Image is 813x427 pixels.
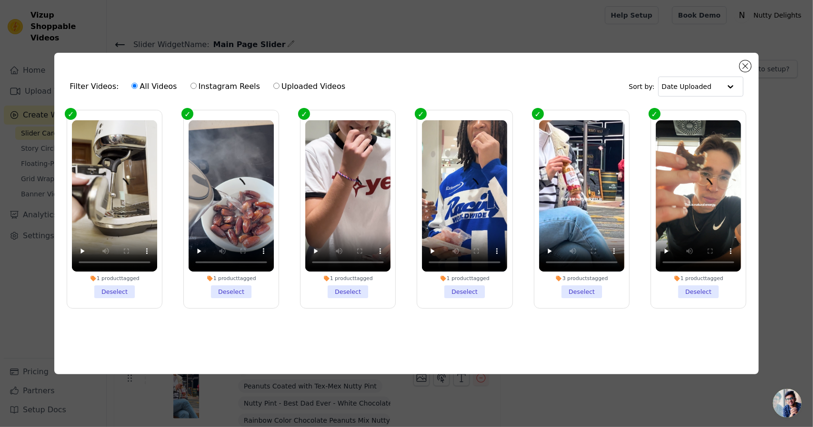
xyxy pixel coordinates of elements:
div: 1 product tagged [305,275,391,282]
label: Uploaded Videos [273,80,346,93]
label: Instagram Reels [190,80,261,93]
div: 1 product tagged [656,275,741,282]
div: Open chat [773,389,802,417]
div: Sort by: [629,77,743,97]
button: Close modal [740,60,751,72]
div: 1 product tagged [422,275,507,282]
label: All Videos [131,80,177,93]
div: 1 product tagged [189,275,274,282]
div: 1 product tagged [72,275,157,282]
div: Filter Videos: [70,76,351,97]
div: 3 products tagged [539,275,624,282]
